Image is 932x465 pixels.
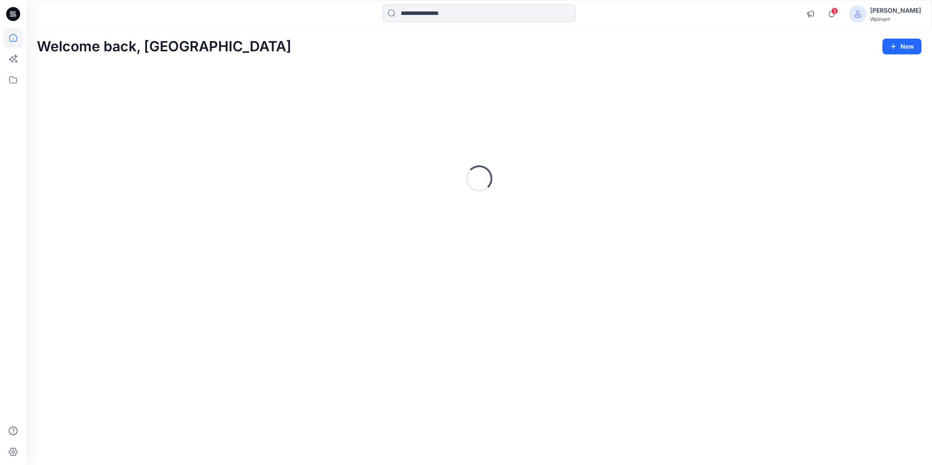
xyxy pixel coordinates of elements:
button: New [882,39,921,54]
h2: Welcome back, [GEOGRAPHIC_DATA] [37,39,291,55]
svg: avatar [854,11,861,18]
span: 3 [831,7,838,14]
div: Walmart [870,16,921,22]
div: [PERSON_NAME] [870,5,921,16]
